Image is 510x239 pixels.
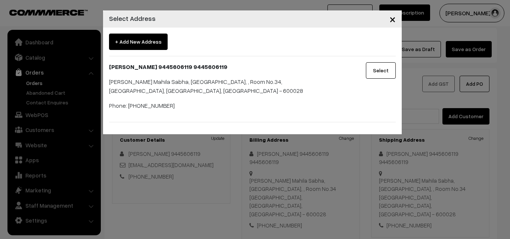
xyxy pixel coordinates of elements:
[389,12,396,26] span: ×
[109,77,346,95] p: [PERSON_NAME] Mahila Sabha, [GEOGRAPHIC_DATA], , Room No.34, [GEOGRAPHIC_DATA], [GEOGRAPHIC_DATA]...
[109,101,346,110] p: Phone: [PHONE_NUMBER]
[109,34,168,50] span: + Add New Address
[366,62,396,79] button: Select
[109,63,227,70] b: [PERSON_NAME] 9445606119 9445606119
[383,7,402,31] button: Close
[109,13,156,23] h4: Select Address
